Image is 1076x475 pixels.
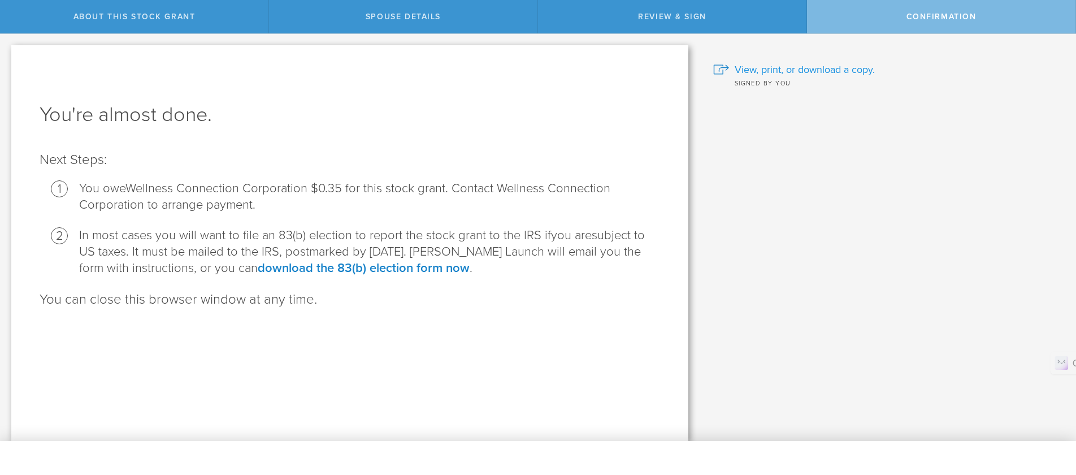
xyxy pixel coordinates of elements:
a: download the 83(b) election form now [258,261,470,275]
span: Spouse Details [366,12,441,21]
li: In most cases you will want to file an 83(b) election to report the stock grant to the IRS if sub... [79,227,660,277]
p: You can close this browser window at any time. [40,291,660,309]
div: Signed by you [713,77,1059,88]
p: Next Steps: [40,151,660,169]
span: You owe [79,181,125,196]
span: you are [551,228,592,243]
li: Wellness Connection Corporation $0.35 for this stock grant. Contact Wellness Connection Corporati... [79,180,660,213]
span: About this stock grant [73,12,196,21]
span: Review & Sign [638,12,706,21]
span: Confirmation [906,12,977,21]
span: View, print, or download a copy. [735,62,875,77]
h1: You're almost done. [40,101,660,128]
